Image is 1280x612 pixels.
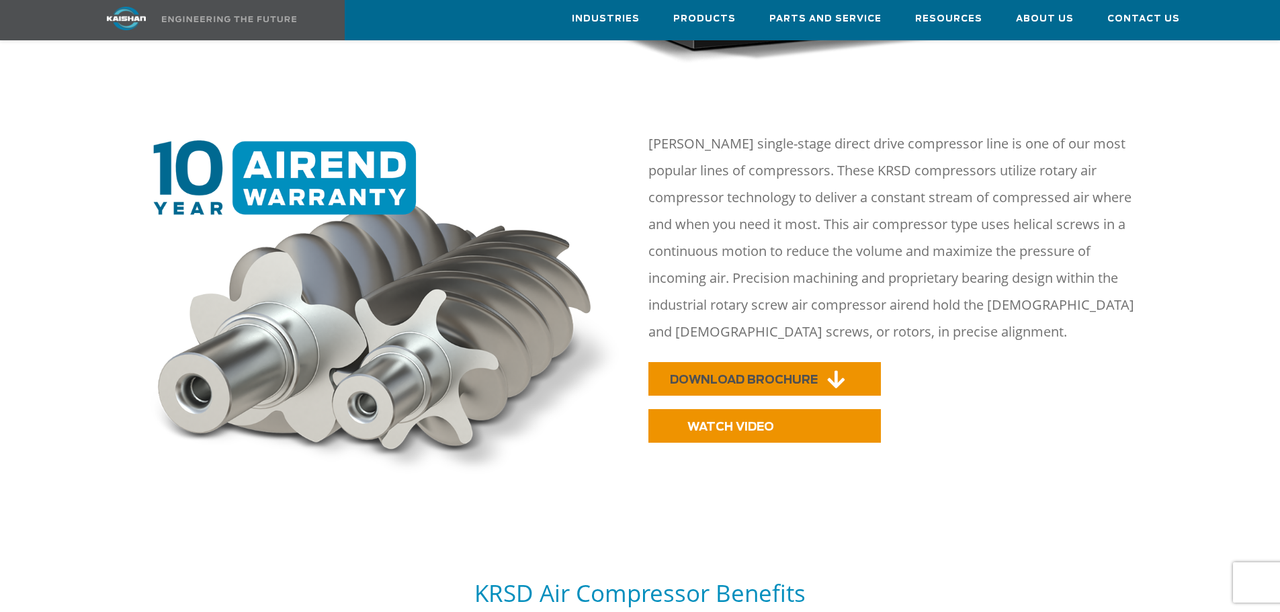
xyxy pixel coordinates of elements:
p: [PERSON_NAME] single-stage direct drive compressor line is one of our most popular lines of compr... [648,130,1151,345]
img: Engineering the future [162,16,296,22]
h5: KRSD Air Compressor Benefits [84,578,1197,608]
a: WATCH VIDEO [648,409,881,443]
span: Parts and Service [769,11,882,27]
span: Contact Us [1107,11,1180,27]
span: Products [673,11,736,27]
span: Resources [915,11,982,27]
a: Products [673,1,736,37]
a: Industries [572,1,640,37]
a: Parts and Service [769,1,882,37]
img: 10 year warranty [138,140,632,484]
a: Resources [915,1,982,37]
a: Contact Us [1107,1,1180,37]
a: DOWNLOAD BROCHURE [648,362,881,396]
span: WATCH VIDEO [687,421,774,433]
span: Industries [572,11,640,27]
a: About Us [1016,1,1074,37]
span: About Us [1016,11,1074,27]
span: DOWNLOAD BROCHURE [670,374,818,386]
img: kaishan logo [76,7,177,30]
